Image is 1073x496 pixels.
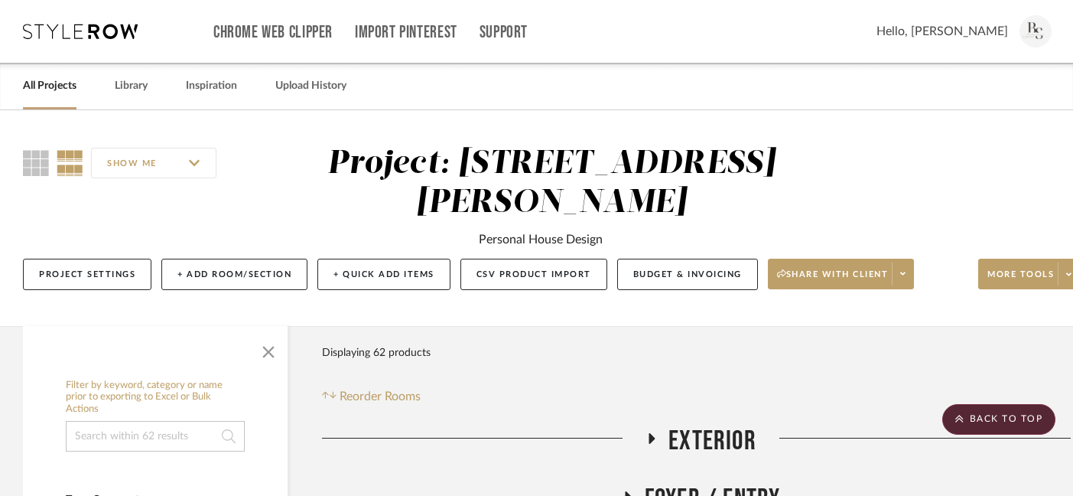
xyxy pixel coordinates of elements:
[777,269,889,292] span: Share with client
[460,259,607,290] button: CSV Product Import
[327,148,776,219] div: Project: [STREET_ADDRESS][PERSON_NAME]
[355,26,457,39] a: Import Pinterest
[275,76,346,96] a: Upload History
[768,259,915,289] button: Share with client
[668,425,756,458] span: Exterior
[480,26,528,39] a: Support
[66,421,245,452] input: Search within 62 results
[340,387,421,406] span: Reorder Rooms
[876,22,1008,41] span: Hello, [PERSON_NAME]
[317,259,450,290] button: + Quick Add Items
[322,387,421,406] button: Reorder Rooms
[161,259,307,290] button: + Add Room/Section
[322,338,431,368] div: Displaying 62 products
[213,26,333,39] a: Chrome Web Clipper
[479,230,603,249] div: Personal House Design
[23,259,151,290] button: Project Settings
[987,269,1054,292] span: More tools
[115,76,148,96] a: Library
[253,334,284,364] button: Close
[942,404,1055,435] scroll-to-top-button: BACK TO TOP
[66,380,245,416] h6: Filter by keyword, category or name prior to exporting to Excel or Bulk Actions
[617,259,758,290] button: Budget & Invoicing
[23,76,76,96] a: All Projects
[1019,15,1052,47] img: avatar
[186,76,237,96] a: Inspiration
